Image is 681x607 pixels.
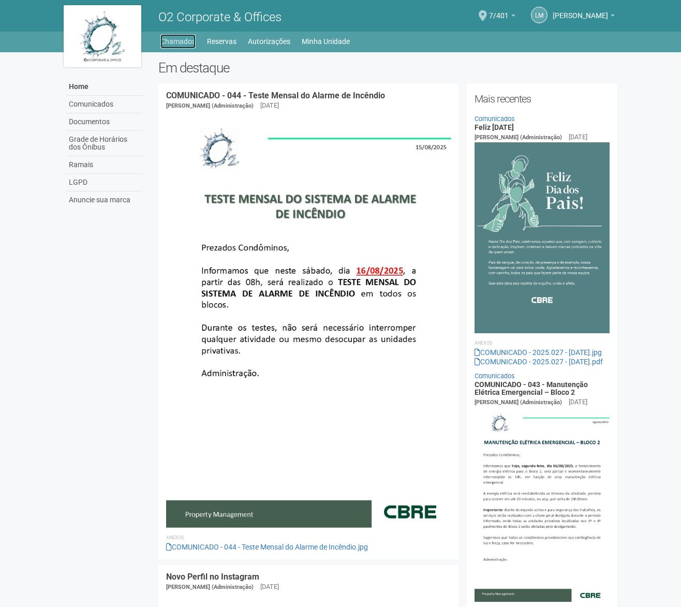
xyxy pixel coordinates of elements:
[166,91,385,100] a: COMUNICADO - 044 - Teste Mensal do Alarme de Incêndio
[475,358,603,366] a: COMUNICADO - 2025.027 - [DATE].pdf
[475,142,610,333] img: COMUNICADO%20-%202025.027%20-%20Dia%20dos%20Pais.jpg
[553,13,615,21] a: [PERSON_NAME]
[260,582,279,591] div: [DATE]
[166,572,259,582] a: Novo Perfil no Instagram
[166,533,451,542] li: Anexos
[66,191,143,209] a: Anuncie sua marca
[475,372,515,380] a: Comunicados
[66,131,143,156] a: Grade de Horários dos Ônibus
[66,113,143,131] a: Documentos
[166,102,254,109] span: [PERSON_NAME] (Administração)
[475,348,602,357] a: COMUNICADO - 2025.027 - [DATE].jpg
[475,134,562,141] span: [PERSON_NAME] (Administração)
[475,407,610,602] img: COMUNICADO%20-%20043%20-%20Manuten%C3%A7%C3%A3o%20El%C3%A9trica%20Emergencial%20%E2%80%93%20Bloco...
[248,34,290,49] a: Autorizações
[166,116,451,528] img: COMUNICADO%20-%20044%20-%20Teste%20Mensal%20do%20Alarme%20de%20Inc%C3%AAndio.jpg
[553,2,608,20] span: Liliane Maria Ribeiro Dutra
[569,132,587,142] div: [DATE]
[475,115,515,123] a: Comunicados
[489,13,515,21] a: 7/401
[260,101,279,110] div: [DATE]
[160,34,196,49] a: Chamados
[64,5,141,67] img: logo.jpg
[475,91,610,107] h2: Mais recentes
[166,584,254,590] span: [PERSON_NAME] (Administração)
[302,34,350,49] a: Minha Unidade
[166,543,368,551] a: COMUNICADO - 044 - Teste Mensal do Alarme de Incêndio.jpg
[66,156,143,174] a: Ramais
[475,123,514,131] a: Feliz [DATE]
[531,7,547,23] a: LM
[207,34,236,49] a: Reservas
[158,60,617,76] h2: Em destaque
[66,96,143,113] a: Comunicados
[66,78,143,96] a: Home
[475,380,588,396] a: COMUNICADO - 043 - Manutenção Elétrica Emergencial – Bloco 2
[158,10,282,24] span: O2 Corporate & Offices
[475,338,610,348] li: Anexos
[489,2,509,20] span: 7/401
[475,399,562,406] span: [PERSON_NAME] (Administração)
[66,174,143,191] a: LGPD
[569,397,587,407] div: [DATE]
